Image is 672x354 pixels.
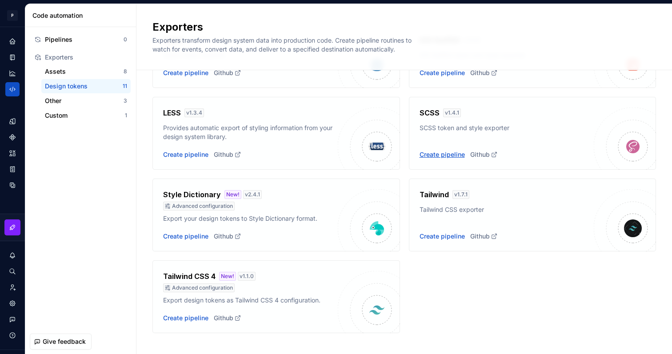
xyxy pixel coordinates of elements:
[5,280,20,294] a: Invite team
[163,68,208,77] button: Create pipeline
[41,108,131,123] button: Custom1
[41,79,131,93] button: Design tokens11
[41,64,131,79] button: Assets8
[5,264,20,278] button: Search ⌘K
[420,232,465,241] button: Create pipeline
[152,20,645,34] h2: Exporters
[163,283,235,292] div: Advanced configuration
[163,296,338,305] div: Export design tokens as Tailwind CSS 4 configuration.
[163,314,208,322] button: Create pipeline
[420,189,449,200] h4: Tailwind
[214,314,241,322] a: Github
[43,337,86,346] span: Give feedback
[41,94,131,108] button: Other3
[420,68,465,77] button: Create pipeline
[420,205,594,214] div: Tailwind CSS exporter
[5,114,20,128] a: Design tokens
[243,190,262,199] div: v 2.4.1
[420,107,440,118] h4: SCSS
[45,82,123,91] div: Design tokens
[2,6,23,25] button: P
[125,112,127,119] div: 1
[5,178,20,192] a: Data sources
[224,190,241,199] div: New!
[238,272,256,281] div: v 1.1.0
[45,96,124,105] div: Other
[214,232,241,241] a: Github
[470,232,498,241] a: Github
[163,189,221,200] h4: Style Dictionary
[152,36,413,53] span: Exporters transform design system data into production code. Create pipeline routines to watch fo...
[124,68,127,75] div: 8
[163,202,235,211] div: Advanced configuration
[163,232,208,241] button: Create pipeline
[32,11,132,20] div: Code automation
[45,111,125,120] div: Custom
[163,123,338,141] div: Provides automatic export of styling information from your design system library.
[5,312,20,326] button: Contact support
[30,334,92,350] button: Give feedback
[5,162,20,176] a: Storybook stories
[5,34,20,48] a: Home
[31,32,131,47] button: Pipelines0
[163,214,338,223] div: Export your design tokens to Style Dictionary format.
[219,272,236,281] div: New!
[452,190,469,199] div: v 1.7.1
[45,67,124,76] div: Assets
[5,82,20,96] a: Code automation
[470,150,498,159] a: Github
[124,36,127,43] div: 0
[470,68,498,77] a: Github
[5,66,20,80] a: Analytics
[7,10,18,21] div: P
[214,68,241,77] a: Github
[184,108,204,117] div: v 1.3.4
[5,296,20,310] a: Settings
[163,150,208,159] button: Create pipeline
[5,146,20,160] a: Assets
[420,150,465,159] button: Create pipeline
[45,53,127,62] div: Exporters
[5,248,20,263] button: Notifications
[214,150,241,159] a: Github
[5,130,20,144] a: Components
[163,271,216,282] h4: Tailwind CSS 4
[5,50,20,64] a: Documentation
[45,35,124,44] div: Pipelines
[163,107,181,118] h4: LESS
[123,83,127,90] div: 11
[420,123,594,132] div: SCSS token and style exporter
